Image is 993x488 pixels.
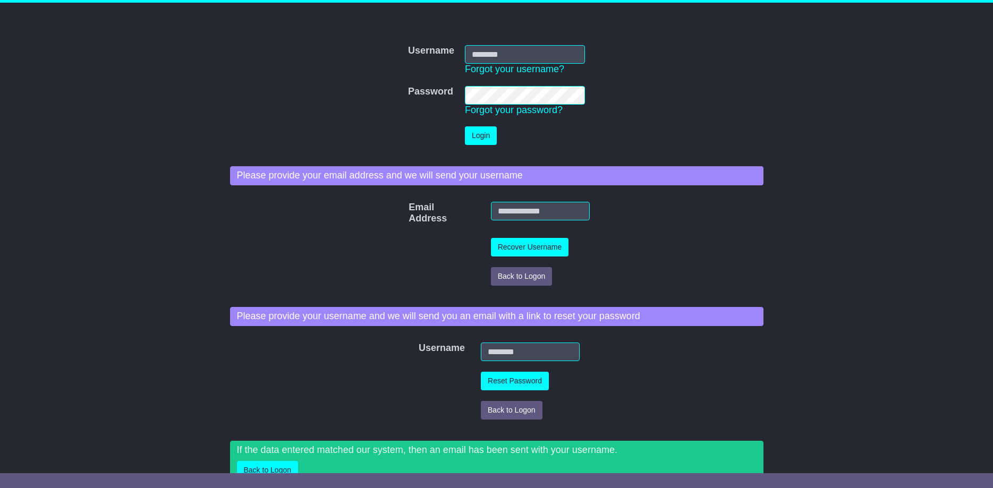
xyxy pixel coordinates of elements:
label: Username [408,45,454,57]
a: Forgot your password? [465,105,563,115]
button: Recover Username [491,238,569,256]
label: Password [408,86,453,98]
button: Back to Logon [491,267,553,286]
div: Please provide your username and we will send you an email with a link to reset your password [230,307,763,326]
button: Back to Logon [237,461,299,480]
label: Username [413,343,428,354]
button: Back to Logon [481,401,542,419]
p: If the data entered matched our system, then an email has been sent with your username. [237,444,757,456]
button: Reset Password [481,372,549,390]
div: Please provide your email address and we will send your username [230,166,763,185]
a: Forgot your username? [465,64,564,74]
label: Email Address [403,202,422,225]
button: Login [465,126,497,145]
